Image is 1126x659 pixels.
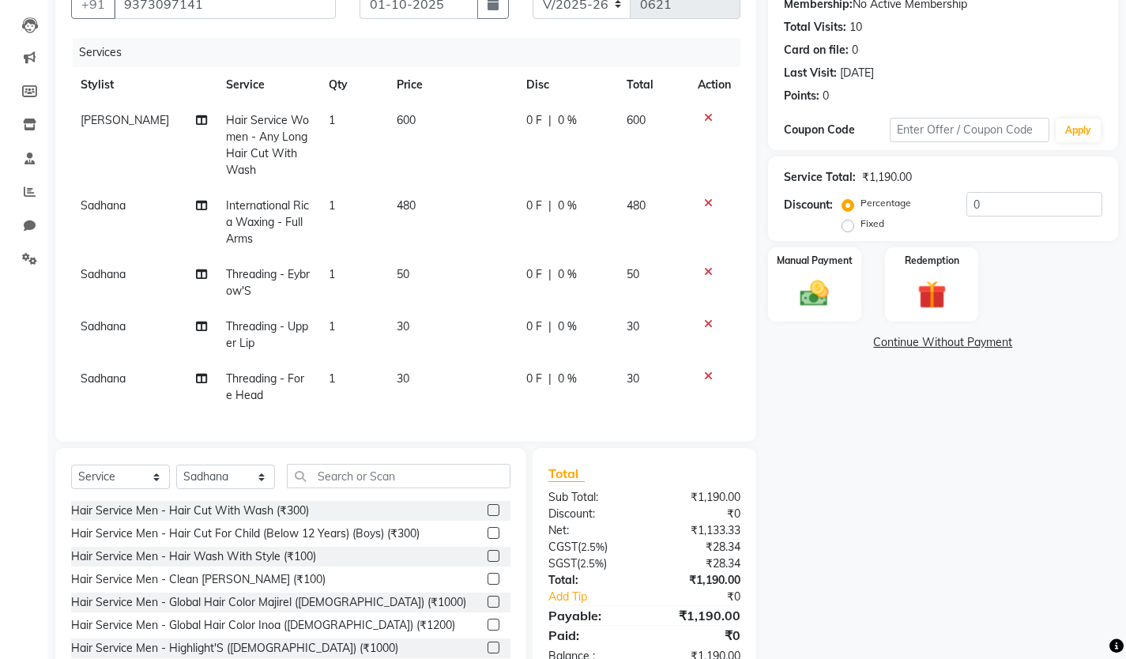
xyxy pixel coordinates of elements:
[71,67,217,103] th: Stylist
[537,522,644,539] div: Net:
[81,371,126,386] span: Sadhana
[784,65,837,81] div: Last Visit:
[397,198,416,213] span: 480
[840,65,874,81] div: [DATE]
[548,318,552,335] span: |
[644,572,751,589] div: ₹1,190.00
[537,539,644,555] div: ( )
[537,589,662,605] a: Add Tip
[73,38,752,67] div: Services
[387,67,516,103] th: Price
[71,617,455,634] div: Hair Service Men - Global Hair Color Inoa ([DEMOGRAPHIC_DATA]) (₹1200)
[861,196,911,210] label: Percentage
[558,318,577,335] span: 0 %
[81,319,126,333] span: Sadhana
[644,626,751,645] div: ₹0
[319,67,388,103] th: Qty
[644,606,751,625] div: ₹1,190.00
[329,319,335,333] span: 1
[329,371,335,386] span: 1
[861,217,884,231] label: Fixed
[287,464,510,488] input: Search or Scan
[558,112,577,129] span: 0 %
[537,626,644,645] div: Paid:
[217,67,319,103] th: Service
[784,122,890,138] div: Coupon Code
[71,594,466,611] div: Hair Service Men - Global Hair Color Majirel ([DEMOGRAPHIC_DATA]) (₹1000)
[397,267,409,281] span: 50
[1056,119,1101,142] button: Apply
[909,277,955,313] img: _gift.svg
[548,198,552,214] span: |
[784,42,849,58] div: Card on file:
[548,112,552,129] span: |
[581,540,604,553] span: 2.5%
[537,572,644,589] div: Total:
[226,371,304,402] span: Threading - Fore Head
[644,539,751,555] div: ₹28.34
[890,118,1049,142] input: Enter Offer / Coupon Code
[81,267,126,281] span: Sadhana
[71,640,398,657] div: Hair Service Men - Highlight'S ([DEMOGRAPHIC_DATA]) (₹1000)
[517,67,618,103] th: Disc
[627,113,646,127] span: 600
[548,266,552,283] span: |
[329,267,335,281] span: 1
[644,506,751,522] div: ₹0
[397,113,416,127] span: 600
[71,525,420,542] div: Hair Service Men - Hair Cut For Child (Below 12 Years) (Boys) (₹300)
[226,113,309,177] span: Hair Service Women - Any Long Hair Cut With Wash
[548,556,577,571] span: SGST
[644,489,751,506] div: ₹1,190.00
[226,198,309,246] span: International Rica Waxing - Full Arms
[627,371,639,386] span: 30
[688,67,740,103] th: Action
[526,112,542,129] span: 0 F
[784,197,833,213] div: Discount:
[397,371,409,386] span: 30
[662,589,752,605] div: ₹0
[537,506,644,522] div: Discount:
[558,371,577,387] span: 0 %
[784,169,856,186] div: Service Total:
[526,371,542,387] span: 0 F
[548,371,552,387] span: |
[771,334,1115,351] a: Continue Without Payment
[329,113,335,127] span: 1
[862,169,912,186] div: ₹1,190.00
[784,88,819,104] div: Points:
[71,571,326,588] div: Hair Service Men - Clean [PERSON_NAME] (₹100)
[329,198,335,213] span: 1
[226,319,308,350] span: Threading - Upper Lip
[791,277,838,311] img: _cash.svg
[537,489,644,506] div: Sub Total:
[784,19,846,36] div: Total Visits:
[71,548,316,565] div: Hair Service Men - Hair Wash With Style (₹100)
[558,266,577,283] span: 0 %
[526,266,542,283] span: 0 F
[823,88,829,104] div: 0
[644,555,751,572] div: ₹28.34
[526,198,542,214] span: 0 F
[905,254,959,268] label: Redemption
[226,267,310,298] span: Threading - Eybrow'S
[526,318,542,335] span: 0 F
[627,319,639,333] span: 30
[627,267,639,281] span: 50
[81,198,126,213] span: Sadhana
[849,19,862,36] div: 10
[558,198,577,214] span: 0 %
[617,67,687,103] th: Total
[644,522,751,539] div: ₹1,133.33
[548,540,578,554] span: CGST
[852,42,858,58] div: 0
[627,198,646,213] span: 480
[777,254,853,268] label: Manual Payment
[537,606,644,625] div: Payable:
[81,113,169,127] span: [PERSON_NAME]
[397,319,409,333] span: 30
[580,557,604,570] span: 2.5%
[537,555,644,572] div: ( )
[71,503,309,519] div: Hair Service Men - Hair Cut With Wash (₹300)
[548,465,585,482] span: Total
